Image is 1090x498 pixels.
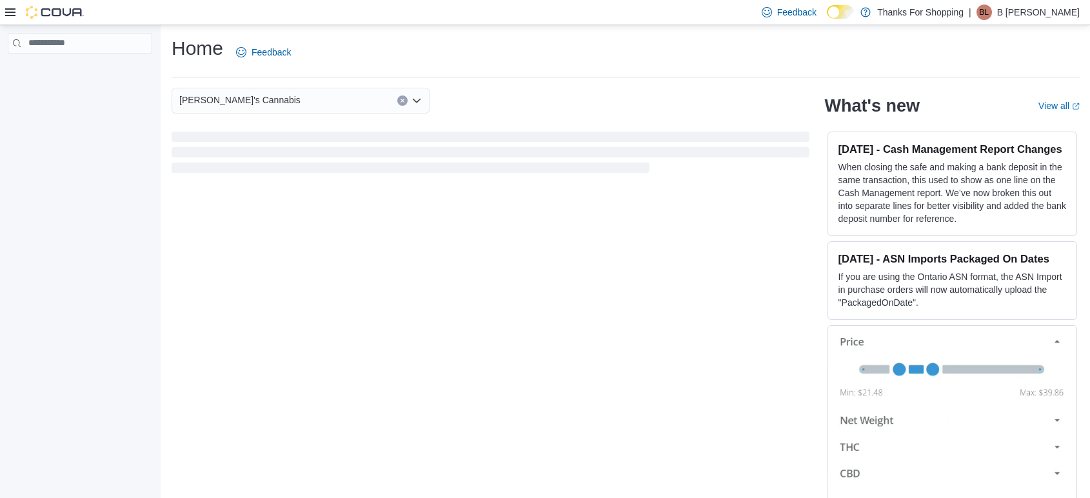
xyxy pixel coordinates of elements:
[825,95,920,116] h2: What's new
[8,56,152,87] nav: Complex example
[1038,101,1080,111] a: View allExternal link
[997,5,1080,20] p: B [PERSON_NAME]
[411,95,422,106] button: Open list of options
[838,161,1066,225] p: When closing the safe and making a bank deposit in the same transaction, this used to show as one...
[976,5,992,20] div: B Luxton
[838,143,1066,155] h3: [DATE] - Cash Management Report Changes
[969,5,971,20] p: |
[172,134,809,175] span: Loading
[777,6,817,19] span: Feedback
[877,5,964,20] p: Thanks For Shopping
[179,92,301,108] span: [PERSON_NAME]'s Cannabis
[397,95,408,106] button: Clear input
[231,39,296,65] a: Feedback
[26,6,84,19] img: Cova
[1072,103,1080,110] svg: External link
[838,252,1066,265] h3: [DATE] - ASN Imports Packaged On Dates
[252,46,291,59] span: Feedback
[979,5,989,20] span: BL
[172,35,223,61] h1: Home
[838,270,1066,309] p: If you are using the Ontario ASN format, the ASN Import in purchase orders will now automatically...
[827,5,854,19] input: Dark Mode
